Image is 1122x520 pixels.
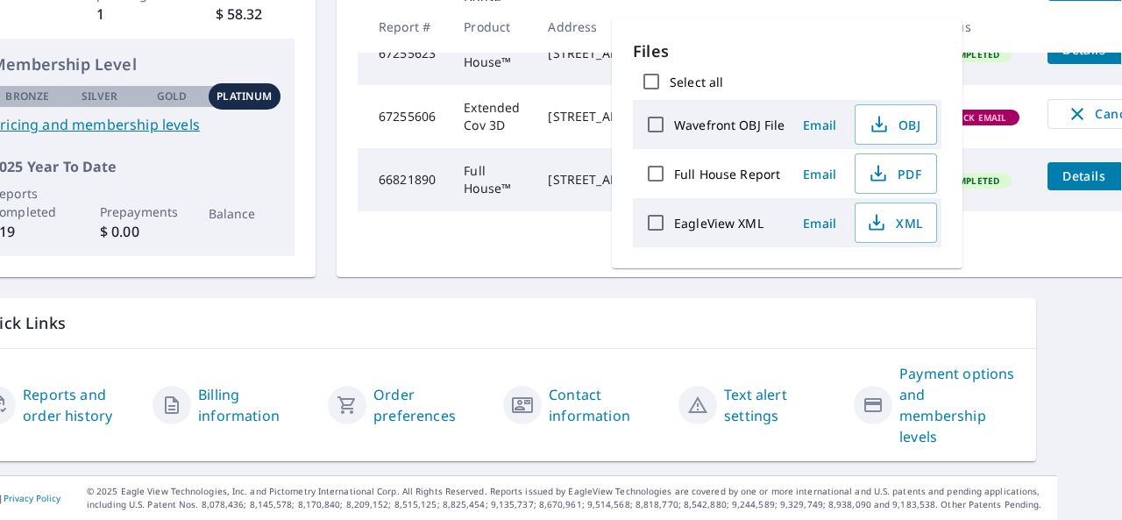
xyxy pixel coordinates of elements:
td: Extended Cov 3D [450,85,534,148]
button: XML [855,203,937,243]
p: Files [633,39,941,63]
button: Email [792,210,848,237]
button: PDF [855,153,937,194]
span: Completed [935,175,1010,187]
p: $ 0.00 [100,221,173,242]
span: Email [799,215,841,232]
span: XML [866,212,922,233]
a: Billing information [198,384,314,426]
p: 1 [96,4,176,25]
p: © 2025 Eagle View Technologies, Inc. and Pictometry International Corp. All Rights Reserved. Repo... [87,485,1048,511]
a: Privacy Policy [4,492,60,504]
span: OBJ [866,114,922,135]
label: Wavefront OBJ File [674,117,785,133]
div: [STREET_ADDRESS] [548,171,761,189]
p: Bronze [5,89,49,104]
a: Text alert settings [724,384,840,426]
span: PDF [866,163,922,184]
button: OBJ [855,104,937,145]
p: Gold [157,89,187,104]
td: 66821890 [358,148,450,211]
span: Email [799,166,841,182]
button: detailsBtn-66821890 [1047,162,1121,190]
p: $ 58.32 [216,4,295,25]
label: EagleView XML [674,215,763,232]
div: [STREET_ADDRESS] [548,45,761,62]
td: 67255623 [358,22,450,85]
button: Email [792,111,848,139]
span: Details [1058,167,1111,184]
a: Payment options and membership levels [899,363,1015,447]
button: Email [792,160,848,188]
span: Email [799,117,841,133]
p: Prepayments [100,203,173,221]
div: [STREET_ADDRESS][PERSON_NAME] [548,108,761,125]
span: Check Email [935,111,1018,124]
p: Balance [209,204,281,223]
p: Silver [82,89,118,104]
a: Reports and order history [23,384,138,426]
a: Order preferences [373,384,489,426]
td: 67255606 [358,85,450,148]
label: Select all [670,74,723,90]
td: Full House™ [450,22,534,85]
p: Platinum [217,89,272,104]
span: Completed [935,48,1010,61]
label: Full House Report [674,166,780,182]
td: Full House™ [450,148,534,211]
a: Contact information [549,384,664,426]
